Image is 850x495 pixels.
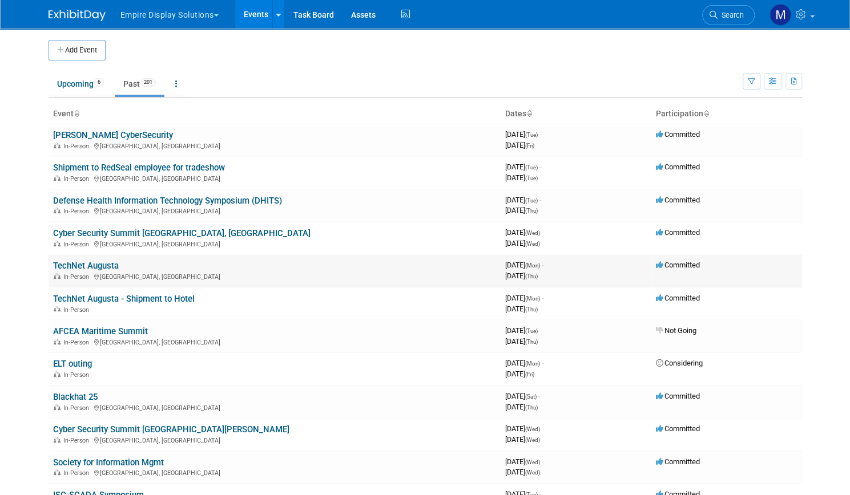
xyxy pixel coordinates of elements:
[703,109,709,118] a: Sort by Participation Type
[54,241,61,246] img: In-Person Event
[505,392,540,400] span: [DATE]
[770,4,791,26] img: Matt h
[525,197,538,204] span: (Tue)
[525,262,540,269] span: (Mon)
[525,241,540,247] span: (Wed)
[505,228,543,237] span: [DATE]
[525,143,534,149] span: (Fri)
[525,208,538,214] span: (Thu)
[53,326,148,336] a: AFCEA Maritime Summit
[63,208,92,215] span: In-Person
[54,208,61,213] img: In-Person Event
[656,196,700,204] span: Committed
[54,306,61,312] img: In-Person Event
[656,457,700,466] span: Committed
[53,163,225,173] a: Shipment to RedSeal employee for tradeshow
[63,306,92,314] span: In-Person
[525,371,534,378] span: (Fri)
[63,143,92,150] span: In-Person
[525,164,538,171] span: (Tue)
[53,239,496,248] div: [GEOGRAPHIC_DATA], [GEOGRAPHIC_DATA]
[54,339,61,344] img: In-Person Event
[140,78,156,87] span: 201
[53,457,164,468] a: Society for Information Mgmt
[656,163,700,171] span: Committed
[53,173,496,182] div: [GEOGRAPHIC_DATA], [GEOGRAPHIC_DATA]
[656,326,696,335] span: Not Going
[54,371,61,377] img: In-Person Event
[525,132,538,138] span: (Tue)
[49,73,112,95] a: Upcoming6
[49,10,106,21] img: ExhibitDay
[505,468,540,476] span: [DATE]
[74,109,79,118] a: Sort by Event Name
[505,173,538,182] span: [DATE]
[525,469,540,476] span: (Wed)
[63,371,92,379] span: In-Person
[53,196,282,206] a: Defense Health Information Technology Symposium (DHITS)
[54,469,61,475] img: In-Person Event
[656,392,700,400] span: Committed
[542,359,543,367] span: -
[53,359,92,369] a: ELT outing
[525,328,538,334] span: (Tue)
[656,228,700,237] span: Committed
[525,273,538,279] span: (Thu)
[525,306,538,313] span: (Thu)
[505,261,543,269] span: [DATE]
[505,163,541,171] span: [DATE]
[542,261,543,269] span: -
[505,424,543,433] span: [DATE]
[542,294,543,302] span: -
[539,196,541,204] span: -
[49,104,501,124] th: Event
[702,5,755,25] a: Search
[63,175,92,182] span: In-Person
[656,424,700,433] span: Committed
[49,40,106,60] button: Add Event
[525,295,540,302] span: (Mon)
[505,130,541,139] span: [DATE]
[53,403,496,412] div: [GEOGRAPHIC_DATA], [GEOGRAPHIC_DATA]
[505,271,538,280] span: [DATE]
[505,305,538,313] span: [DATE]
[656,294,700,302] span: Committed
[63,339,92,346] span: In-Person
[539,326,541,335] span: -
[54,404,61,410] img: In-Person Event
[505,196,541,204] span: [DATE]
[505,370,534,378] span: [DATE]
[53,271,496,281] div: [GEOGRAPHIC_DATA], [GEOGRAPHIC_DATA]
[53,261,119,271] a: TechNet Augusta
[63,437,92,444] span: In-Person
[53,435,496,444] div: [GEOGRAPHIC_DATA], [GEOGRAPHIC_DATA]
[656,359,703,367] span: Considering
[505,239,540,247] span: [DATE]
[505,141,534,149] span: [DATE]
[505,457,543,466] span: [DATE]
[656,130,700,139] span: Committed
[542,424,543,433] span: -
[525,393,537,400] span: (Sat)
[53,468,496,477] div: [GEOGRAPHIC_DATA], [GEOGRAPHIC_DATA]
[53,424,289,435] a: Cyber Security Summit [GEOGRAPHIC_DATA][PERSON_NAME]
[718,11,744,19] span: Search
[53,294,195,304] a: TechNet Augusta - Shipment to Hotel
[525,175,538,181] span: (Tue)
[54,175,61,181] img: In-Person Event
[651,104,802,124] th: Participation
[525,339,538,345] span: (Thu)
[539,163,541,171] span: -
[94,78,104,87] span: 6
[526,109,532,118] a: Sort by Start Date
[63,404,92,412] span: In-Person
[525,360,540,367] span: (Mon)
[501,104,651,124] th: Dates
[53,392,98,402] a: Blackhat 25
[115,73,164,95] a: Past201
[525,230,540,236] span: (Wed)
[53,130,173,140] a: [PERSON_NAME] CyberSecurity
[63,273,92,281] span: In-Person
[505,359,543,367] span: [DATE]
[63,241,92,248] span: In-Person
